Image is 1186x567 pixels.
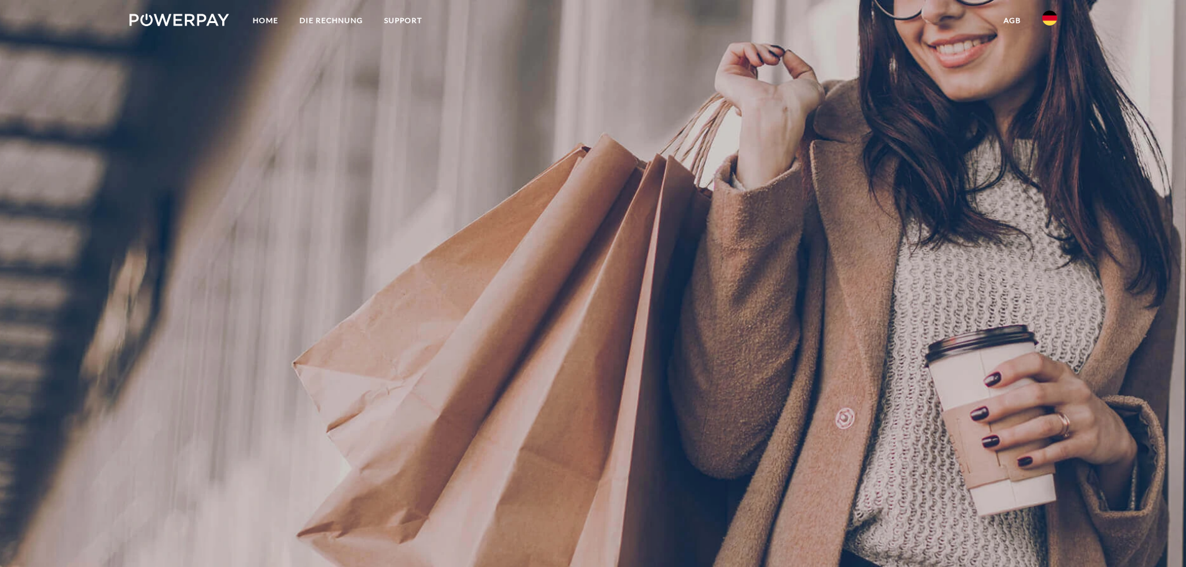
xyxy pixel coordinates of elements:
img: de [1042,11,1057,26]
a: SUPPORT [374,9,433,32]
a: agb [993,9,1032,32]
a: Home [242,9,289,32]
a: DIE RECHNUNG [289,9,374,32]
img: logo-powerpay-white.svg [129,14,230,26]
